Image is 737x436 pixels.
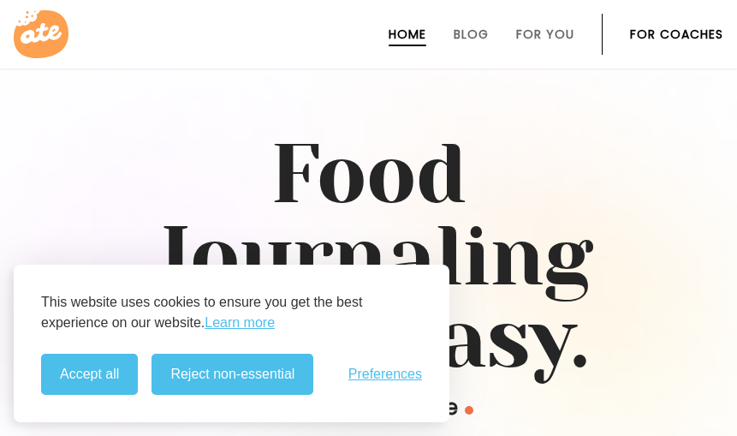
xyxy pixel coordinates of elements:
[516,27,574,41] a: For You
[454,27,489,41] a: Blog
[389,27,426,41] a: Home
[21,134,716,380] h1: Food Journaling made easy.
[630,27,723,41] a: For Coaches
[205,313,275,333] a: Learn more
[41,292,422,333] p: This website uses cookies to ensure you get the best experience on our website.
[348,367,422,382] button: Toggle preferences
[41,354,138,395] button: Accept all cookies
[348,367,422,382] span: Preferences
[152,354,313,395] button: Reject non-essential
